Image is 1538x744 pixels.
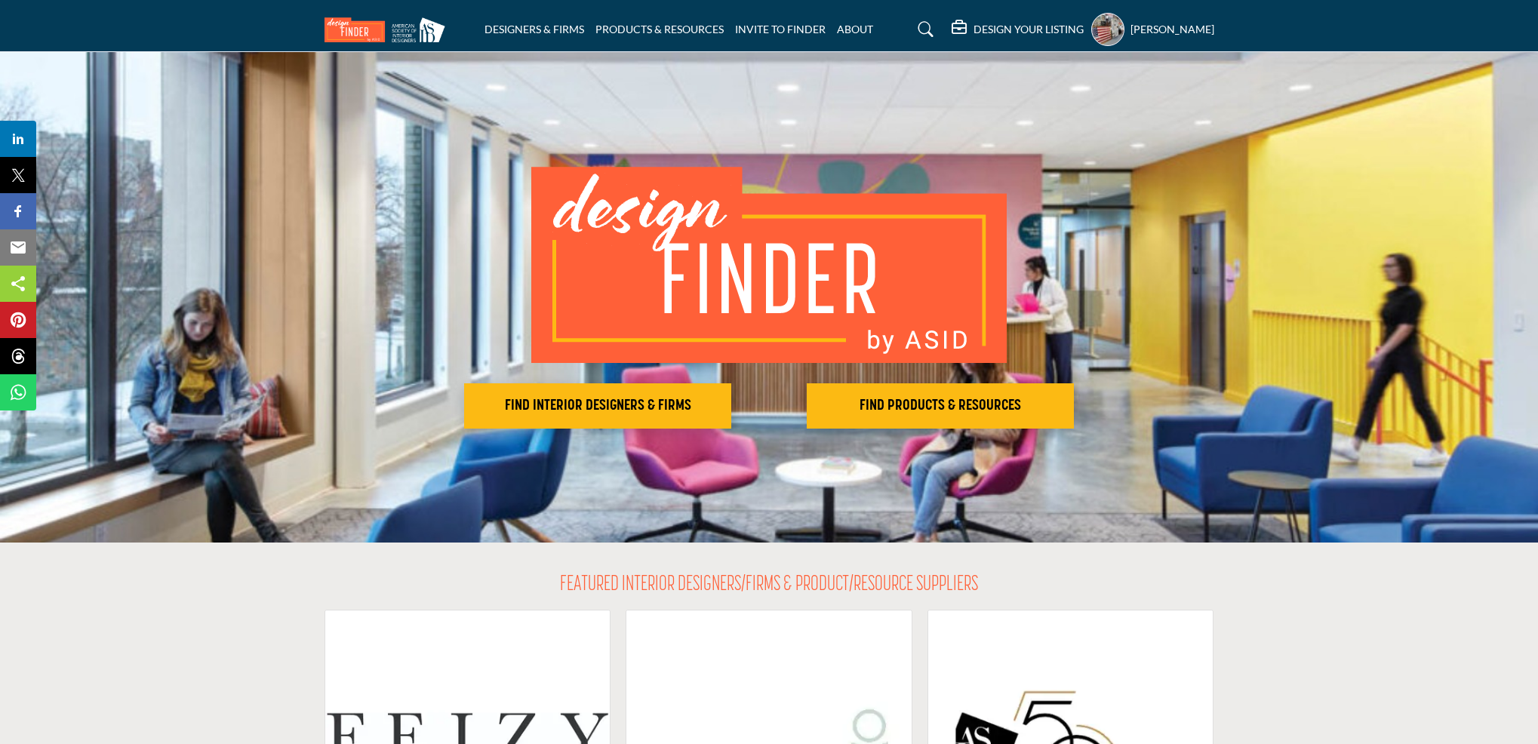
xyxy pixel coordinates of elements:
h5: DESIGN YOUR LISTING [974,23,1084,36]
button: FIND INTERIOR DESIGNERS & FIRMS [464,383,731,429]
button: Show hide supplier dropdown [1091,13,1124,46]
button: FIND PRODUCTS & RESOURCES [807,383,1074,429]
h5: [PERSON_NAME] [1130,22,1214,37]
a: DESIGNERS & FIRMS [484,23,584,35]
img: image [531,167,1007,363]
div: DESIGN YOUR LISTING [952,20,1084,38]
h2: FIND PRODUCTS & RESOURCES [811,397,1069,415]
h2: FIND INTERIOR DESIGNERS & FIRMS [469,397,727,415]
a: INVITE TO FINDER [735,23,826,35]
img: Site Logo [325,17,453,42]
a: Search [903,17,943,42]
a: PRODUCTS & RESOURCES [595,23,724,35]
a: ABOUT [837,23,873,35]
h2: FEATURED INTERIOR DESIGNERS/FIRMS & PRODUCT/RESOURCE SUPPLIERS [560,573,978,598]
